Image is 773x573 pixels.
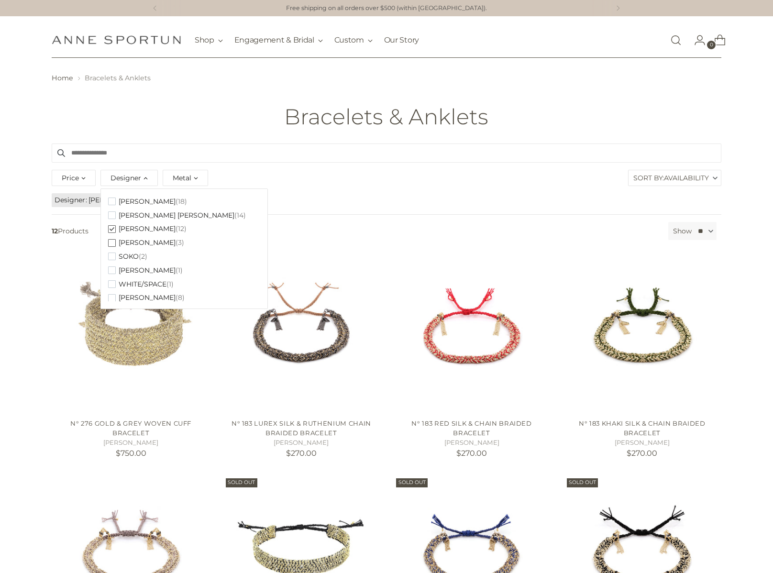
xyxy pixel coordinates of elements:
a: Anne Sportun Fine Jewellery [52,35,181,44]
button: Leah Alexandra [108,209,246,222]
span: [PERSON_NAME] [119,266,176,275]
button: Sara Shala [108,264,183,277]
span: Metal [173,173,191,183]
span: (3) [176,239,184,247]
a: Go to the account page [686,31,706,50]
a: N° 276 Gold & Grey Woven Cuff Bracelet [52,253,210,411]
h5: [PERSON_NAME] [563,438,721,448]
a: Open search modal [666,31,685,50]
button: Shop [195,30,223,51]
button: SOKO [108,250,147,264]
span: Designer [55,195,88,205]
span: [PERSON_NAME] [119,294,176,302]
h5: [PERSON_NAME] [52,438,210,448]
button: Custom [334,30,373,51]
a: Open cart modal [707,31,726,50]
label: Show [673,226,692,236]
span: [PERSON_NAME] [119,239,176,247]
span: (1) [166,280,174,288]
span: (12) [176,225,187,233]
button: Johanna Brierley [108,195,187,209]
span: [PERSON_NAME] [88,196,145,204]
a: N° 183 Lurex Silk & Ruthenium Chain Braided Bracelet [222,253,380,411]
span: $750.00 [116,449,146,458]
span: Bracelets & Anklets [85,74,151,82]
a: N° 183 Red Silk & Chain Braided Bracelet [411,419,531,437]
span: [PERSON_NAME] [PERSON_NAME] [119,211,234,220]
button: Monica Riley [108,236,184,250]
span: Designer [110,173,141,183]
label: Sort By:Availability [629,170,721,186]
span: (18) [176,198,187,206]
h5: [PERSON_NAME] [392,438,551,448]
span: [PERSON_NAME] [119,198,176,206]
span: (8) [176,294,185,302]
button: WHITE/SPACE [108,277,174,291]
span: (2) [139,253,147,261]
h1: Bracelets & Anklets [284,105,488,129]
span: Price [62,173,79,183]
span: $270.00 [286,449,317,458]
a: N° 276 Gold & Grey Woven Cuff Bracelet [70,419,191,437]
span: $270.00 [627,449,657,458]
button: Engagement & Bridal [234,30,323,51]
span: [PERSON_NAME] [119,225,176,233]
span: WHITE/SPACE [119,280,166,288]
span: $270.00 [456,449,487,458]
span: SOKO [119,253,139,261]
span: Products [48,222,664,240]
a: Home [52,74,73,82]
a: N° 183 Red Silk & Chain Braided Bracelet [392,253,551,411]
a: N° 183 Lurex Silk & Ruthenium Chain Braided Bracelet [232,419,371,437]
h5: [PERSON_NAME] [222,438,380,448]
button: Zoe Chicco [108,291,185,305]
span: (1) [176,266,183,275]
a: N° 183 Khaki Silk & Chain Braided Bracelet [579,419,706,437]
a: N° 183 Khaki Silk & Chain Braided Bracelet [563,253,721,411]
span: 0 [707,41,716,49]
input: Search products [52,143,721,163]
a: Our Story [384,30,419,51]
p: Free shipping on all orders over $500 (within [GEOGRAPHIC_DATA]). [286,4,487,13]
b: 12 [52,227,58,235]
nav: breadcrumbs [52,73,721,83]
button: Marie Laure Chamorel [108,222,187,236]
span: (14) [234,211,246,220]
span: Availability [664,170,709,186]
